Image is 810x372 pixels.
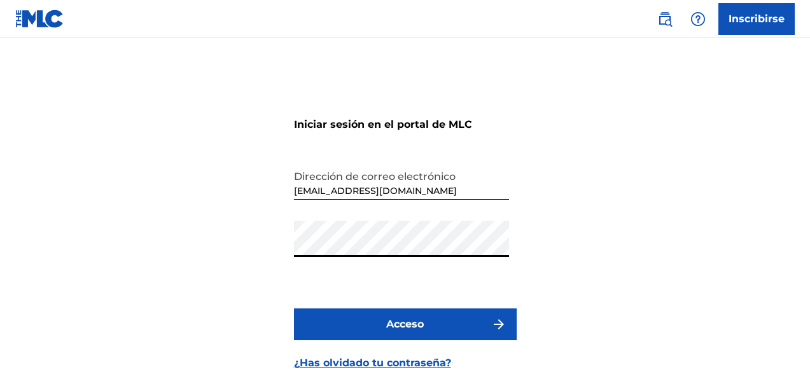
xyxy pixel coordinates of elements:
a: ¿Has olvidado tu contraseña? [294,355,451,371]
font: Inscribirse [729,13,785,25]
div: Ayuda [685,6,711,32]
img: buscar [657,11,673,27]
font: Acceso [386,318,424,330]
img: f7272a7cc735f4ea7f67.svg [491,317,506,332]
a: Búsqueda pública [652,6,678,32]
img: Logotipo del MLC [15,10,64,28]
a: Inscribirse [718,3,795,35]
button: Acceso [294,308,517,340]
img: ayuda [690,11,706,27]
font: ¿Has olvidado tu contraseña? [294,357,451,369]
font: Iniciar sesión en el portal de MLC [294,118,472,130]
